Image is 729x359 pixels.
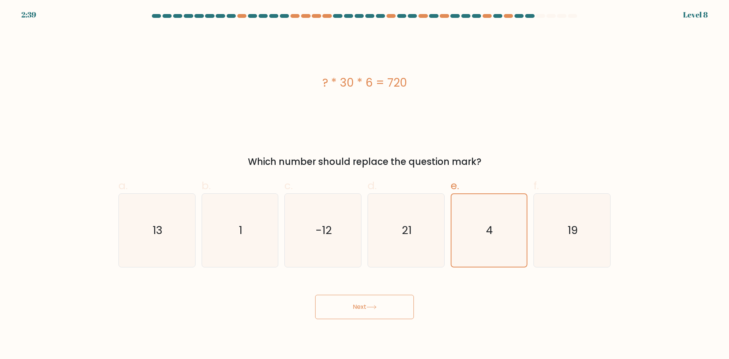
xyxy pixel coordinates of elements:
span: d. [368,178,377,193]
button: Next [315,295,414,319]
text: 21 [402,223,412,238]
span: f. [533,178,539,193]
div: ? * 30 * 6 = 720 [118,74,611,91]
span: b. [202,178,211,193]
text: -12 [316,223,332,238]
text: 19 [568,223,578,238]
text: 1 [239,223,242,238]
div: Level 8 [683,9,708,21]
span: e. [451,178,459,193]
text: 13 [153,223,163,238]
div: Which number should replace the question mark? [123,155,606,169]
span: c. [284,178,293,193]
span: a. [118,178,128,193]
text: 4 [486,223,493,238]
div: 2:39 [21,9,36,21]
